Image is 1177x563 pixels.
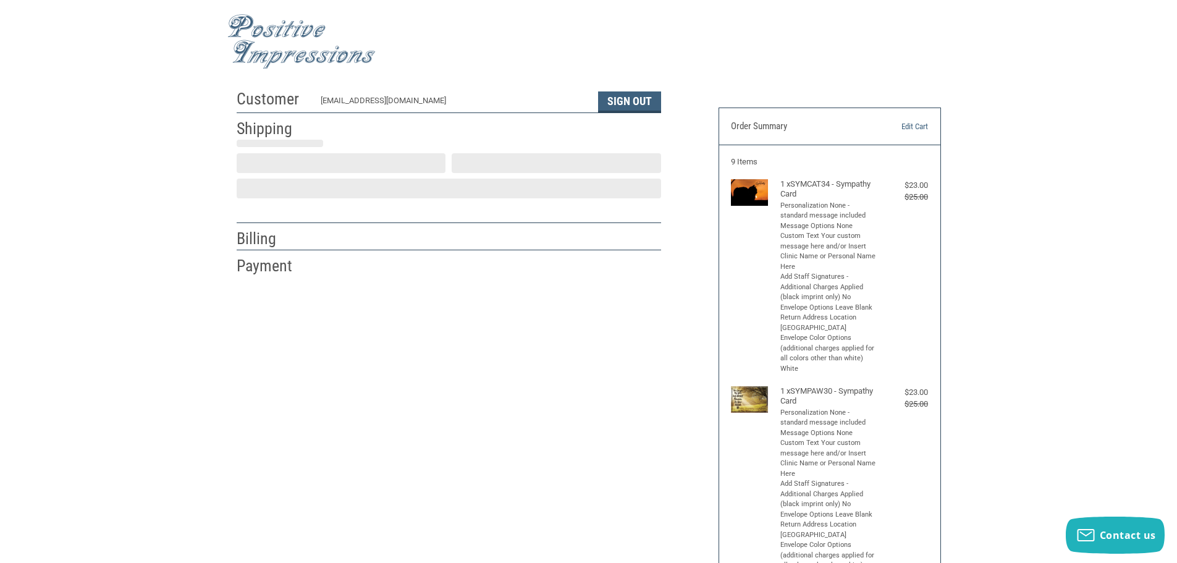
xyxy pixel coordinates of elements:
li: Message Options None [780,221,876,232]
li: Message Options None [780,428,876,439]
h2: Shipping [237,119,309,139]
li: Personalization None - standard message included [780,408,876,428]
h4: 1 x SYMCAT34 - Sympathy Card [780,179,876,200]
div: [EMAIL_ADDRESS][DOMAIN_NAME] [321,95,586,112]
h3: 9 Items [731,157,928,167]
h2: Payment [237,256,309,276]
h4: 1 x SYMPAW30 - Sympathy Card [780,386,876,407]
h3: Order Summary [731,121,865,133]
li: Personalization None - standard message included [780,201,876,221]
li: Return Address Location [GEOGRAPHIC_DATA] [780,520,876,540]
span: Contact us [1100,528,1156,542]
div: $25.00 [879,398,928,410]
li: Envelope Options Leave Blank [780,510,876,520]
li: Custom Text Your custom message here and/or Insert Clinic Name or Personal Name Here [780,231,876,272]
a: Edit Cart [865,121,928,133]
h2: Billing [237,229,309,249]
div: $23.00 [879,179,928,192]
h2: Customer [237,89,309,109]
button: Contact us [1066,517,1165,554]
li: Custom Text Your custom message here and/or Insert Clinic Name or Personal Name Here [780,438,876,479]
div: $25.00 [879,191,928,203]
li: Envelope Options Leave Blank [780,303,876,313]
li: Add Staff Signatures - Additional Charges Applied (black imprint only) No [780,479,876,510]
img: Positive Impressions [227,14,376,69]
li: Return Address Location [GEOGRAPHIC_DATA] [780,313,876,333]
li: Add Staff Signatures - Additional Charges Applied (black imprint only) No [780,272,876,303]
button: Sign Out [598,91,661,112]
li: Envelope Color Options (additional charges applied for all colors other than white) White [780,333,876,374]
div: $23.00 [879,386,928,399]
